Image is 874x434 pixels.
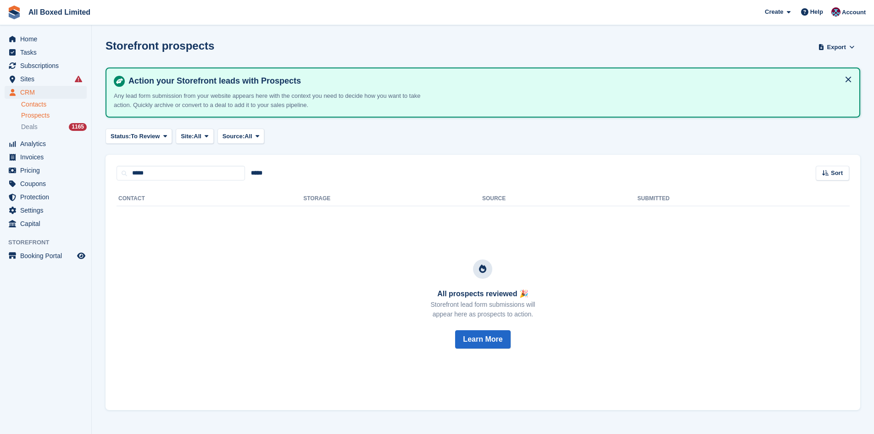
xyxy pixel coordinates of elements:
span: Help [810,7,823,17]
span: Export [827,43,846,52]
span: Storefront [8,238,91,247]
span: Deals [21,123,38,131]
th: Contact [117,192,303,206]
i: Smart entry sync failures have occurred [75,75,82,83]
a: Prospects [21,111,87,120]
a: menu [5,249,87,262]
span: Analytics [20,137,75,150]
a: menu [5,191,87,203]
span: Account [842,8,866,17]
p: Storefront lead form submissions will appear here as prospects to action. [431,300,535,319]
div: 1165 [69,123,87,131]
h4: Action your Storefront leads with Prospects [125,76,852,86]
a: menu [5,204,87,217]
span: Home [20,33,75,45]
a: menu [5,33,87,45]
span: CRM [20,86,75,99]
button: Learn More [455,330,510,349]
img: Eliza Goss [831,7,841,17]
button: Status: To Review [106,129,172,144]
a: menu [5,164,87,177]
span: Coupons [20,177,75,190]
h1: Storefront prospects [106,39,214,52]
span: All [245,132,252,141]
button: Export [816,39,857,55]
span: Protection [20,191,75,203]
span: Sort [831,169,843,178]
span: Create [765,7,783,17]
p: Any lead form submission from your website appears here with the context you need to decide how y... [114,91,435,109]
a: All Boxed Limited [25,5,94,20]
a: Contacts [21,100,87,109]
th: Submitted [637,192,849,206]
a: menu [5,137,87,150]
a: menu [5,59,87,72]
span: Prospects [21,111,50,120]
span: To Review [131,132,160,141]
a: menu [5,177,87,190]
a: menu [5,86,87,99]
span: Sites [20,73,75,85]
span: Tasks [20,46,75,59]
span: Subscriptions [20,59,75,72]
th: Source [482,192,637,206]
button: Site: All [176,129,214,144]
a: Deals 1165 [21,122,87,132]
th: Storage [303,192,482,206]
a: menu [5,217,87,230]
span: All [194,132,201,141]
img: stora-icon-8386f47178a22dfd0bd8f6a31ec36ba5ce8667c1dd55bd0f319d3a0aa187defe.svg [7,6,21,19]
span: Settings [20,204,75,217]
span: Status: [111,132,131,141]
span: Invoices [20,151,75,163]
span: Booking Portal [20,249,75,262]
span: Site: [181,132,194,141]
a: menu [5,151,87,163]
span: Pricing [20,164,75,177]
span: Capital [20,217,75,230]
a: menu [5,73,87,85]
span: Source: [223,132,245,141]
button: Source: All [217,129,265,144]
a: Preview store [76,250,87,261]
h3: All prospects reviewed 🎉 [431,290,535,298]
a: menu [5,46,87,59]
